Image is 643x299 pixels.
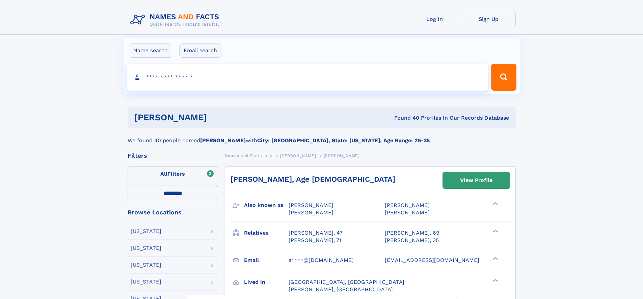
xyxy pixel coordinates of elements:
[244,255,289,266] h3: Email
[128,209,218,215] div: Browse Locations
[491,278,499,282] div: ❯
[385,202,430,208] span: [PERSON_NAME]
[244,276,289,288] h3: Lived in
[385,257,479,263] span: [EMAIL_ADDRESS][DOMAIN_NAME]
[128,128,516,145] div: We found 40 people named with .
[269,151,272,160] a: A
[244,227,289,239] h3: Relatives
[289,237,341,244] a: [PERSON_NAME], 71
[491,256,499,261] div: ❯
[280,153,316,158] span: [PERSON_NAME]
[134,113,301,122] h1: [PERSON_NAME]
[280,151,316,160] a: [PERSON_NAME]
[179,43,221,58] label: Email search
[289,279,404,285] span: [GEOGRAPHIC_DATA], [GEOGRAPHIC_DATA]
[385,229,439,237] a: [PERSON_NAME], 69
[200,137,246,144] b: [PERSON_NAME]
[131,262,161,268] div: [US_STATE]
[300,114,509,122] div: Found 40 Profiles In Our Records Database
[289,202,333,208] span: [PERSON_NAME]
[289,286,393,293] span: [PERSON_NAME], [GEOGRAPHIC_DATA]
[225,151,262,160] a: Names and Facts
[491,229,499,233] div: ❯
[269,153,272,158] span: A
[460,173,492,188] div: View Profile
[408,11,462,27] a: Log In
[131,229,161,234] div: [US_STATE]
[231,175,395,183] a: [PERSON_NAME], Age [DEMOGRAPHIC_DATA]
[128,166,218,182] label: Filters
[127,64,488,91] input: search input
[244,200,289,211] h3: Also known as
[131,245,161,251] div: [US_STATE]
[491,202,499,206] div: ❯
[129,43,172,58] label: Name search
[462,11,516,27] a: Sign Up
[324,153,360,158] span: [PERSON_NAME]
[289,229,343,237] a: [PERSON_NAME], 47
[385,209,430,216] span: [PERSON_NAME]
[131,279,161,285] div: [US_STATE]
[257,137,430,144] b: City: [GEOGRAPHIC_DATA], State: [US_STATE], Age Range: 25-35
[385,237,439,244] a: [PERSON_NAME], 35
[443,172,510,188] a: View Profile
[160,171,167,177] span: All
[128,153,218,159] div: Filters
[289,209,333,216] span: [PERSON_NAME]
[491,64,516,91] button: Search Button
[128,11,225,29] img: Logo Names and Facts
